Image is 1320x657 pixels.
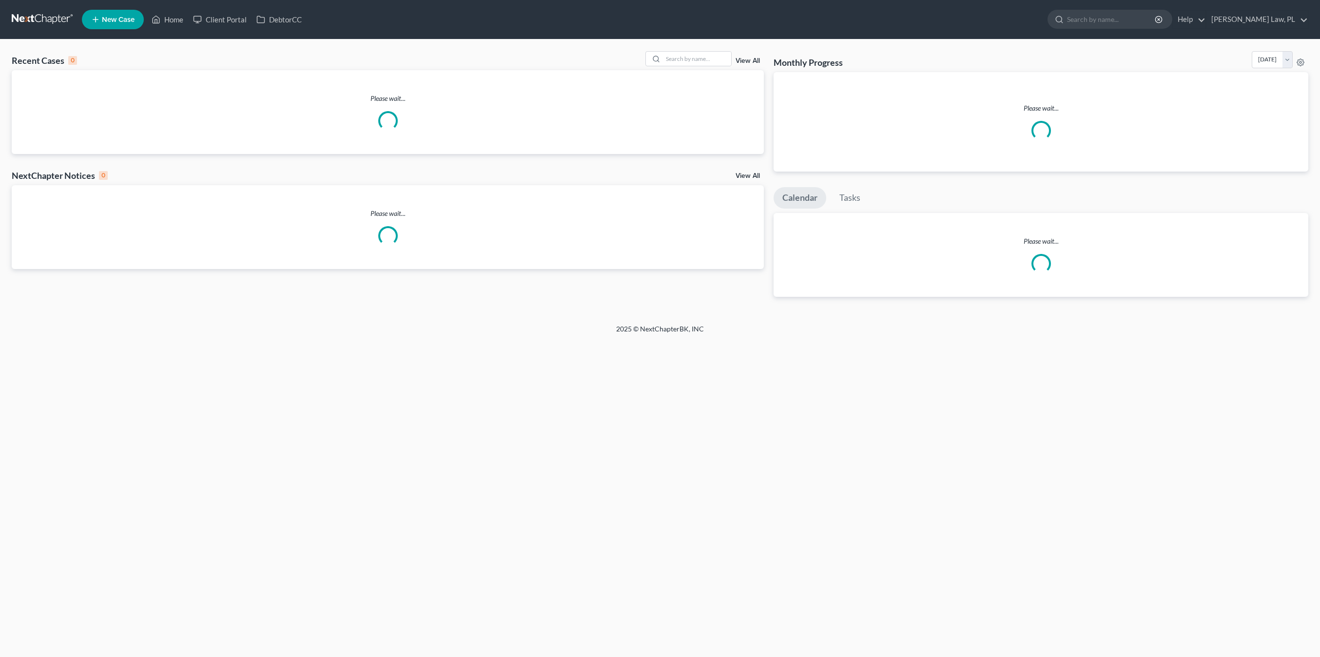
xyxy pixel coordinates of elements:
input: Search by name... [663,52,731,66]
div: NextChapter Notices [12,170,108,181]
span: New Case [102,16,135,23]
h3: Monthly Progress [774,57,843,68]
a: DebtorCC [252,11,307,28]
a: Client Portal [188,11,252,28]
a: View All [736,58,760,64]
input: Search by name... [1067,10,1156,28]
div: 0 [68,56,77,65]
p: Please wait... [12,94,764,103]
a: Tasks [831,187,869,209]
div: 2025 © NextChapterBK, INC [382,324,938,342]
div: Recent Cases [12,55,77,66]
p: Please wait... [781,103,1301,113]
div: 0 [99,171,108,180]
p: Please wait... [12,209,764,218]
a: Help [1173,11,1205,28]
a: Calendar [774,187,826,209]
a: [PERSON_NAME] Law, PL [1206,11,1308,28]
a: Home [147,11,188,28]
p: Please wait... [774,236,1308,246]
a: View All [736,173,760,179]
